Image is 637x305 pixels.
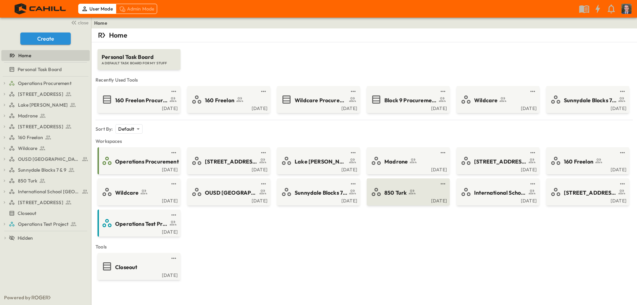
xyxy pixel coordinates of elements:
[295,96,347,104] span: Wildcare Procurement Log
[368,105,447,110] a: [DATE]
[189,155,268,166] a: [STREET_ADDRESS]
[278,105,357,110] a: [DATE]
[68,18,90,27] button: close
[368,187,447,197] a: 850 Turk
[564,96,616,104] span: Sunnydale Blocks 7 & 9
[564,158,593,166] span: 160 Freelon
[18,112,38,119] span: Madrone
[1,121,90,132] div: [STREET_ADDRESS]test
[621,4,632,14] img: Profile Picture
[1,132,90,143] div: 160 Freelontest
[18,167,66,173] span: Sunnydale Blocks 7 & 9
[1,100,90,110] div: Lake [PERSON_NAME]test
[1,154,90,165] div: OUSD [GEOGRAPHIC_DATA]test
[9,219,88,229] a: Operations Test Project
[295,189,347,197] span: Sunnydale Blocks 7 & 9
[474,96,497,104] span: Wildcare
[170,180,178,188] button: test
[278,197,357,203] a: [DATE]
[18,156,80,162] span: OUSD [GEOGRAPHIC_DATA]
[368,155,447,166] a: Madrone
[18,123,63,130] span: [STREET_ADDRESS]
[20,32,71,45] button: Create
[1,51,88,60] a: Home
[368,94,447,105] a: Block 9 Procurement Log
[99,228,178,234] a: [DATE]
[18,210,36,217] span: Closeout
[474,158,527,166] span: [STREET_ADDRESS]
[99,105,178,110] a: [DATE]
[1,208,90,219] div: Closeouttest
[1,219,90,230] div: Operations Test Projecttest
[1,165,90,175] div: Sunnydale Blocks 7 & 9test
[94,20,107,26] a: Home
[458,155,537,166] a: [STREET_ADDRESS]
[170,254,178,262] button: test
[18,102,68,108] span: Lake [PERSON_NAME]
[384,189,407,197] span: 850 Turk
[368,197,447,203] a: [DATE]
[18,221,68,227] span: Operations Test Project
[9,198,88,207] a: [STREET_ADDRESS]
[295,158,347,166] span: Lake [PERSON_NAME]
[618,87,627,95] button: test
[97,42,181,70] a: Personal Task BoardA DEFAULT TASK BOARD FOR MY STUFF
[368,166,447,172] div: [DATE]
[99,197,178,203] a: [DATE]
[548,166,627,172] div: [DATE]
[95,126,113,132] p: Sort By:
[18,134,43,141] span: 160 Freelon
[99,155,178,166] a: Operations Procurement
[278,155,357,166] a: Lake [PERSON_NAME]
[9,89,88,99] a: [STREET_ADDRESS]
[548,105,627,110] a: [DATE]
[384,158,408,166] span: Madrone
[349,87,357,95] button: test
[18,66,62,73] span: Personal Task Board
[548,155,627,166] a: 160 Freelon
[439,87,447,95] button: test
[189,197,268,203] div: [DATE]
[259,149,268,157] button: test
[564,189,616,197] span: [STREET_ADDRESS]
[189,187,268,197] a: OUSD [GEOGRAPHIC_DATA]
[458,197,537,203] div: [DATE]
[189,105,268,110] a: [DATE]
[548,197,627,203] a: [DATE]
[458,166,537,172] a: [DATE]
[189,166,268,172] a: [DATE]
[529,180,537,188] button: test
[618,180,627,188] button: test
[18,199,63,206] span: [STREET_ADDRESS]
[95,77,633,83] span: Recently Used Tools
[9,122,88,131] a: [STREET_ADDRESS]
[1,197,90,208] div: [STREET_ADDRESS]test
[529,149,537,157] button: test
[99,272,178,277] a: [DATE]
[78,4,116,14] div: User Mode
[18,91,63,97] span: [STREET_ADDRESS]
[78,19,88,26] span: close
[278,166,357,172] a: [DATE]
[349,180,357,188] button: test
[1,209,88,218] a: Closeout
[102,61,176,66] span: A DEFAULT TASK BOARD FOR MY STUFF
[458,105,537,110] a: [DATE]
[205,158,257,166] span: [STREET_ADDRESS]
[1,64,90,75] div: Personal Task Boardtest
[9,144,88,153] a: Wildcare
[384,96,437,104] span: Block 9 Procurement Log
[9,79,88,88] a: Operations Procurement
[1,110,90,121] div: Madronetest
[278,94,357,105] a: Wildcare Procurement Log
